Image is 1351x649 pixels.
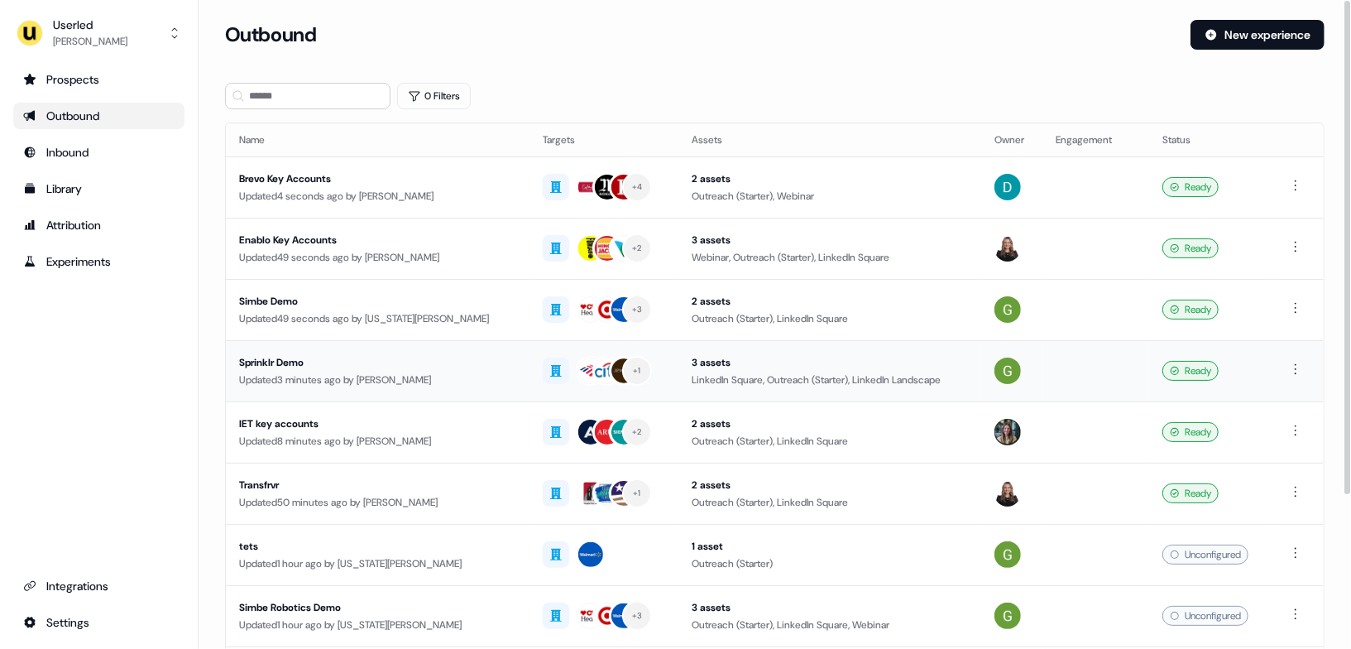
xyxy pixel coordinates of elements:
[633,486,641,501] div: + 1
[1162,545,1248,565] div: Unconfigured
[994,541,1021,568] img: Georgia
[692,188,968,204] div: Outreach (Starter), Webinar
[994,296,1021,323] img: Georgia
[1043,123,1150,156] th: Engagement
[692,555,968,572] div: Outreach (Starter)
[632,425,642,440] div: + 2
[981,123,1043,156] th: Owner
[1162,606,1248,626] div: Unconfigured
[13,103,184,129] a: Go to outbound experience
[239,617,516,633] div: Updated 1 hour ago by [US_STATE][PERSON_NAME]
[23,71,175,88] div: Prospects
[632,241,642,256] div: + 2
[23,253,175,270] div: Experiments
[13,212,184,238] a: Go to attribution
[1162,300,1219,320] div: Ready
[239,310,516,327] div: Updated 49 seconds ago by [US_STATE][PERSON_NAME]
[692,354,968,371] div: 3 assets
[692,171,968,187] div: 2 assets
[692,617,968,633] div: Outreach (Starter), LinkedIn Square, Webinar
[529,123,678,156] th: Targets
[692,494,968,511] div: Outreach (Starter), LinkedIn Square
[239,293,516,310] div: Simbe Demo
[23,578,175,594] div: Integrations
[692,310,968,327] div: Outreach (Starter), LinkedIn Square
[239,494,516,511] div: Updated 50 minutes ago by [PERSON_NAME]
[53,33,127,50] div: [PERSON_NAME]
[239,232,516,248] div: Enablo Key Accounts
[692,433,968,449] div: Outreach (Starter), LinkedIn Square
[13,139,184,166] a: Go to Inbound
[53,17,127,33] div: Userled
[23,217,175,233] div: Attribution
[692,372,968,388] div: LinkedIn Square, Outreach (Starter), LinkedIn Landscape
[692,232,968,248] div: 3 assets
[1162,361,1219,381] div: Ready
[239,249,516,266] div: Updated 49 seconds ago by [PERSON_NAME]
[994,603,1021,629] img: Georgia
[633,363,641,378] div: + 1
[692,477,968,493] div: 2 assets
[692,599,968,616] div: 3 assets
[994,174,1021,200] img: David
[13,609,184,636] a: Go to integrations
[239,433,516,449] div: Updated 8 minutes ago by [PERSON_NAME]
[239,188,516,204] div: Updated 4 seconds ago by [PERSON_NAME]
[23,180,175,197] div: Library
[994,235,1021,262] img: Geneviève
[13,573,184,599] a: Go to integrations
[692,249,968,266] div: Webinar, Outreach (Starter), LinkedIn Square
[239,171,516,187] div: Brevo Key Accounts
[239,354,516,371] div: Sprinklr Demo
[632,302,643,317] div: + 3
[13,66,184,93] a: Go to prospects
[1162,422,1219,442] div: Ready
[239,372,516,388] div: Updated 3 minutes ago by [PERSON_NAME]
[23,108,175,124] div: Outbound
[632,608,643,623] div: + 3
[13,13,184,53] button: Userled[PERSON_NAME]
[692,293,968,310] div: 2 assets
[239,555,516,572] div: Updated 1 hour ago by [US_STATE][PERSON_NAME]
[239,416,516,432] div: IET key accounts
[225,22,316,47] h3: Outbound
[1149,123,1272,156] th: Status
[632,180,643,195] div: + 4
[13,175,184,202] a: Go to templates
[23,144,175,161] div: Inbound
[692,416,968,432] div: 2 assets
[1162,483,1219,503] div: Ready
[23,614,175,631] div: Settings
[226,123,529,156] th: Name
[239,538,516,555] div: tets
[13,248,184,275] a: Go to experiments
[678,123,981,156] th: Assets
[994,480,1021,507] img: Geneviève
[239,477,516,493] div: Transfrvr
[1191,20,1325,50] button: New experience
[1162,238,1219,258] div: Ready
[994,358,1021,384] img: Georgia
[994,419,1021,445] img: Charlotte
[692,538,968,555] div: 1 asset
[397,83,471,109] button: 0 Filters
[239,599,516,616] div: Simbe Robotics Demo
[1162,177,1219,197] div: Ready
